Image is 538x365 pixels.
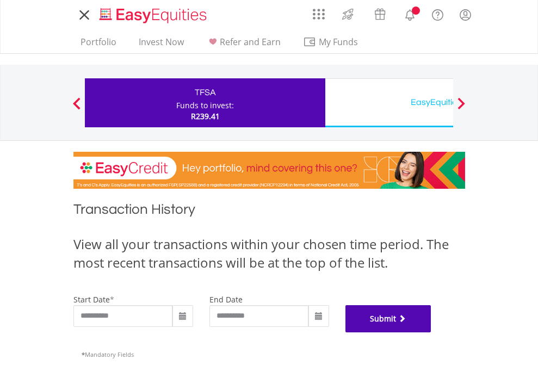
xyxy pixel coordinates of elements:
[345,305,431,332] button: Submit
[73,294,110,305] label: start date
[91,85,319,100] div: TFSA
[176,100,234,111] div: Funds to invest:
[134,36,188,53] a: Invest Now
[73,152,465,189] img: EasyCredit Promotion Banner
[97,7,211,24] img: EasyEquities_Logo.png
[339,5,357,23] img: thrive-v2.svg
[73,235,465,273] div: View all your transactions within your chosen time period. The most recent transactions will be a...
[450,103,472,114] button: Next
[73,200,465,224] h1: Transaction History
[303,35,374,49] span: My Funds
[313,8,325,20] img: grid-menu-icon.svg
[66,103,88,114] button: Previous
[76,36,121,53] a: Portfolio
[396,3,424,24] a: Notifications
[209,294,243,305] label: end date
[82,350,134,358] span: Mandatory Fields
[364,3,396,23] a: Vouchers
[306,3,332,20] a: AppsGrid
[95,3,211,24] a: Home page
[371,5,389,23] img: vouchers-v2.svg
[424,3,452,24] a: FAQ's and Support
[202,36,285,53] a: Refer and Earn
[452,3,479,27] a: My Profile
[220,36,281,48] span: Refer and Earn
[191,111,220,121] span: R239.41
